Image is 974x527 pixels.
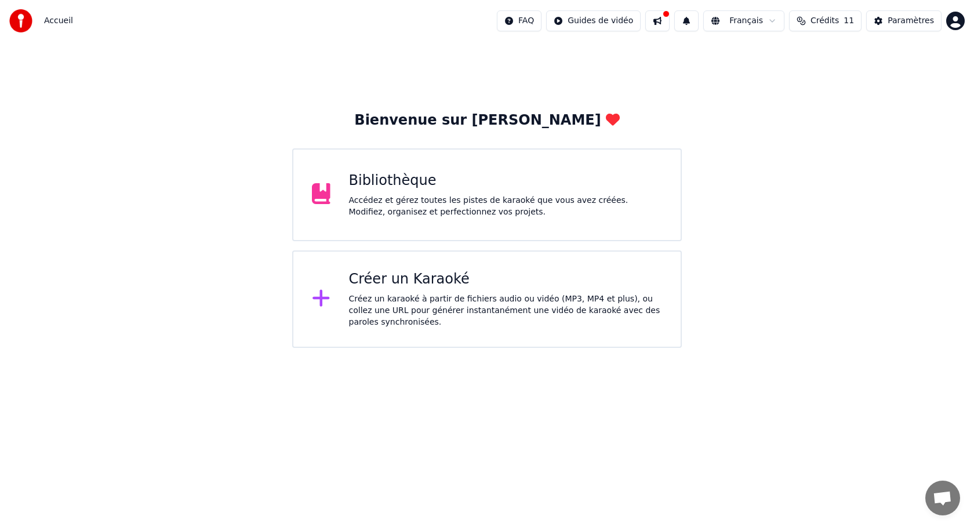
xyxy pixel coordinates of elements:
div: Bienvenue sur [PERSON_NAME] [354,111,619,130]
span: Crédits [811,15,839,27]
button: FAQ [497,10,541,31]
img: youka [9,9,32,32]
span: 11 [844,15,854,27]
button: Crédits11 [789,10,862,31]
div: Bibliothèque [349,172,663,190]
div: Accédez et gérez toutes les pistes de karaoké que vous avez créées. Modifiez, organisez et perfec... [349,195,663,218]
button: Paramètres [866,10,942,31]
div: Créer un Karaoké [349,270,663,289]
div: Créez un karaoké à partir de fichiers audio ou vidéo (MP3, MP4 et plus), ou collez une URL pour g... [349,293,663,328]
span: Accueil [44,15,73,27]
button: Guides de vidéo [546,10,641,31]
div: Ouvrir le chat [925,481,960,515]
nav: breadcrumb [44,15,73,27]
div: Paramètres [888,15,934,27]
